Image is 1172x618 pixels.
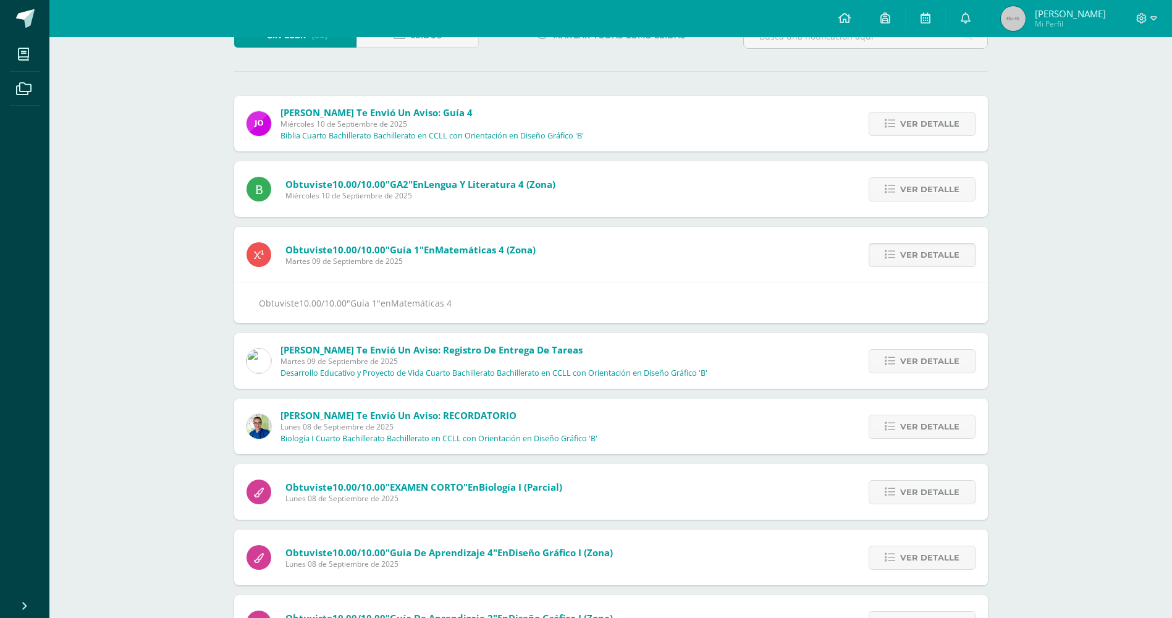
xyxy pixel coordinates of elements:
p: Biología I Cuarto Bachillerato Bachillerato en CCLL con Orientación en Diseño Gráfico 'B' [280,434,597,444]
span: Lunes 08 de Septiembre de 2025 [285,559,613,569]
span: Ver detalle [900,481,959,504]
img: 6dfd641176813817be49ede9ad67d1c4.png [247,349,271,373]
span: Matemáticas 4 [391,297,452,309]
span: 10.00/10.00 [332,178,386,190]
img: 45x45 [1001,6,1026,31]
span: Ver detalle [900,415,959,438]
span: "EXAMEN CORTO" [386,481,468,493]
p: Biblia Cuarto Bachillerato Bachillerato en CCLL con Orientación en Diseño Gráfico 'B' [280,131,584,141]
img: 6614adf7432e56e5c9e182f11abb21f1.png [247,111,271,136]
span: Ver detalle [900,350,959,373]
span: 10.00/10.00 [332,546,386,559]
span: Obtuviste en [285,243,536,256]
span: Biología I (Parcial) [479,481,562,493]
span: 10.00/10.00 [332,481,386,493]
span: 10.00/10.00 [299,297,347,309]
span: Obtuviste en [285,546,613,559]
span: Miércoles 10 de Septiembre de 2025 [285,190,555,201]
span: Matemáticas 4 (Zona) [435,243,536,256]
span: Lunes 08 de Septiembre de 2025 [285,493,562,504]
span: [PERSON_NAME] [1035,7,1106,20]
span: [PERSON_NAME] te envió un aviso: Registro de entrega de tareas [280,344,583,356]
span: [PERSON_NAME] te envió un aviso: Guía 4 [280,106,473,119]
span: Mi Perfil [1035,19,1106,29]
span: 10.00/10.00 [332,243,386,256]
div: Obtuviste en [259,295,963,311]
span: Martes 09 de Septiembre de 2025 [280,356,707,366]
span: Obtuviste en [285,178,555,190]
span: Ver detalle [900,178,959,201]
span: Obtuviste en [285,481,562,493]
span: [PERSON_NAME] te envió un aviso: RECORDATORIO [280,409,516,421]
span: Martes 09 de Septiembre de 2025 [285,256,536,266]
span: "Guía 1" [347,297,381,309]
span: Ver detalle [900,243,959,266]
span: "Guia de aprendizaje 4" [386,546,497,559]
span: "GA2" [386,178,413,190]
span: Diseño Gráfico I (Zona) [508,546,613,559]
p: Desarrollo Educativo y Proyecto de Vida Cuarto Bachillerato Bachillerato en CCLL con Orientación ... [280,368,707,378]
span: Lunes 08 de Septiembre de 2025 [280,421,597,432]
span: Ver detalle [900,112,959,135]
span: Miércoles 10 de Septiembre de 2025 [280,119,584,129]
span: "Guía 1" [386,243,424,256]
span: Lengua y Literatura 4 (Zona) [424,178,555,190]
img: 692ded2a22070436d299c26f70cfa591.png [247,414,271,439]
span: Ver detalle [900,546,959,569]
